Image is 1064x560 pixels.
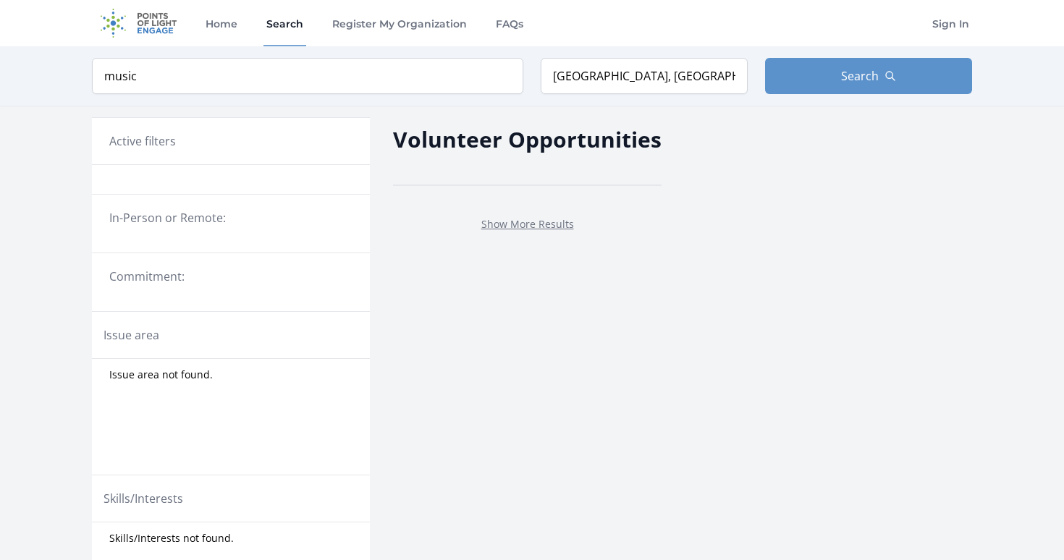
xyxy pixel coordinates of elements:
button: Search [765,58,972,94]
span: Skills/Interests not found. [109,531,234,546]
h3: Active filters [109,132,176,150]
legend: Commitment: [109,268,352,285]
legend: In-Person or Remote: [109,209,352,226]
input: Keyword [92,58,523,94]
span: Search [841,67,879,85]
a: Show More Results [481,217,574,231]
h2: Volunteer Opportunities [393,123,662,156]
legend: Issue area [104,326,159,344]
span: Issue area not found. [109,368,213,382]
input: Location [541,58,748,94]
legend: Skills/Interests [104,490,183,507]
